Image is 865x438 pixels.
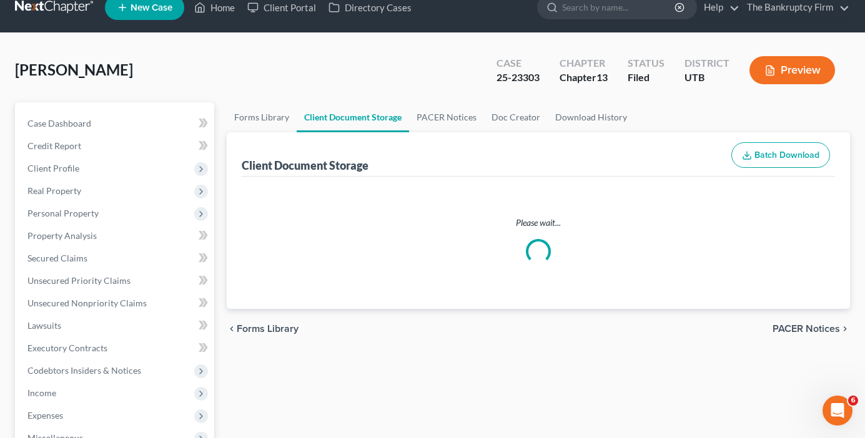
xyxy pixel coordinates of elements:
a: Secured Claims [17,247,214,270]
div: District [685,56,729,71]
span: [PERSON_NAME] [15,61,133,79]
i: chevron_right [840,324,850,334]
a: Forms Library [227,102,297,132]
span: Unsecured Nonpriority Claims [27,298,147,308]
iframe: Intercom live chat [823,396,853,426]
a: Case Dashboard [17,112,214,135]
a: Unsecured Priority Claims [17,270,214,292]
span: Expenses [27,410,63,421]
div: Chapter [560,71,608,85]
div: UTB [685,71,729,85]
div: Chapter [560,56,608,71]
span: Executory Contracts [27,343,107,353]
i: chevron_left [227,324,237,334]
a: Lawsuits [17,314,214,337]
button: chevron_left Forms Library [227,324,299,334]
span: Codebtors Insiders & Notices [27,365,141,376]
span: Secured Claims [27,253,87,263]
a: Unsecured Nonpriority Claims [17,292,214,314]
a: Download History [548,102,635,132]
div: Case [497,56,540,71]
button: PACER Notices chevron_right [773,324,850,334]
span: Unsecured Priority Claims [27,275,131,286]
a: Doc Creator [484,102,548,132]
div: Filed [628,71,665,85]
span: Real Property [27,185,81,196]
div: Status [628,56,665,71]
span: New Case [131,3,172,12]
div: 25-23303 [497,71,540,85]
span: Credit Report [27,140,81,151]
a: Executory Contracts [17,337,214,359]
span: Batch Download [754,150,819,160]
a: Credit Report [17,135,214,157]
span: 6 [848,396,858,406]
span: Forms Library [237,324,299,334]
button: Preview [749,56,835,84]
span: Client Profile [27,163,79,173]
span: Case Dashboard [27,118,91,129]
span: Lawsuits [27,320,61,331]
span: Personal Property [27,208,99,218]
span: Property Analysis [27,230,97,241]
span: 13 [596,71,608,83]
a: Property Analysis [17,225,214,247]
button: Batch Download [731,142,830,168]
span: Income [27,387,56,398]
span: PACER Notices [773,324,840,334]
a: PACER Notices [409,102,484,132]
p: Please wait... [244,217,833,229]
div: Client Document Storage [242,158,368,173]
a: Client Document Storage [297,102,409,132]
